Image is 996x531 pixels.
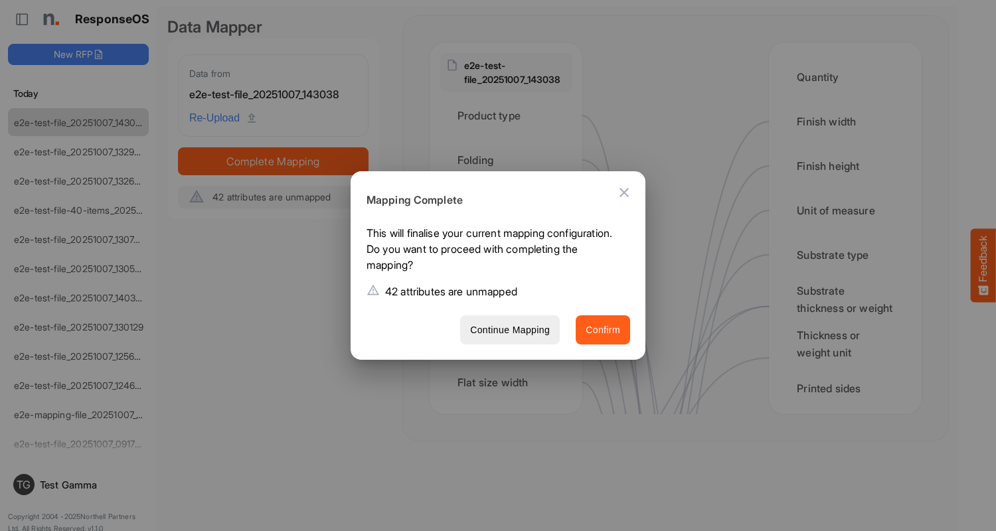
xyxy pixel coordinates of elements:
button: Close dialog [608,177,640,208]
p: This will finalise your current mapping configuration. Do you want to proceed with completing the... [367,225,620,278]
span: Confirm [586,322,620,339]
button: Confirm [576,315,630,345]
button: Continue Mapping [460,315,560,345]
p: 42 attributes are unmapped [385,283,517,299]
h6: Mapping Complete [367,192,620,209]
span: Continue Mapping [470,322,550,339]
